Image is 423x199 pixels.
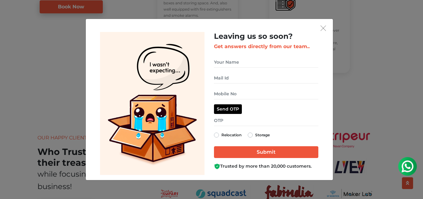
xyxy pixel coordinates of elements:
h3: Get answers directly from our team.. [214,43,318,49]
div: Trusted by more than 20,000 customers. [214,163,318,170]
input: Mobile No [214,88,318,99]
label: Relocation [221,131,242,139]
label: Storage [255,131,270,139]
button: Send OTP [214,104,242,114]
input: Submit [214,146,318,158]
img: exit [321,25,326,31]
input: Mail Id [214,73,318,84]
h2: Leaving us so soon? [214,32,318,41]
input: Your Name [214,57,318,68]
img: whatsapp-icon.svg [6,6,19,19]
img: Boxigo Customer Shield [214,163,220,170]
img: Lead Welcome Image [100,32,205,175]
input: OTP [214,115,318,126]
